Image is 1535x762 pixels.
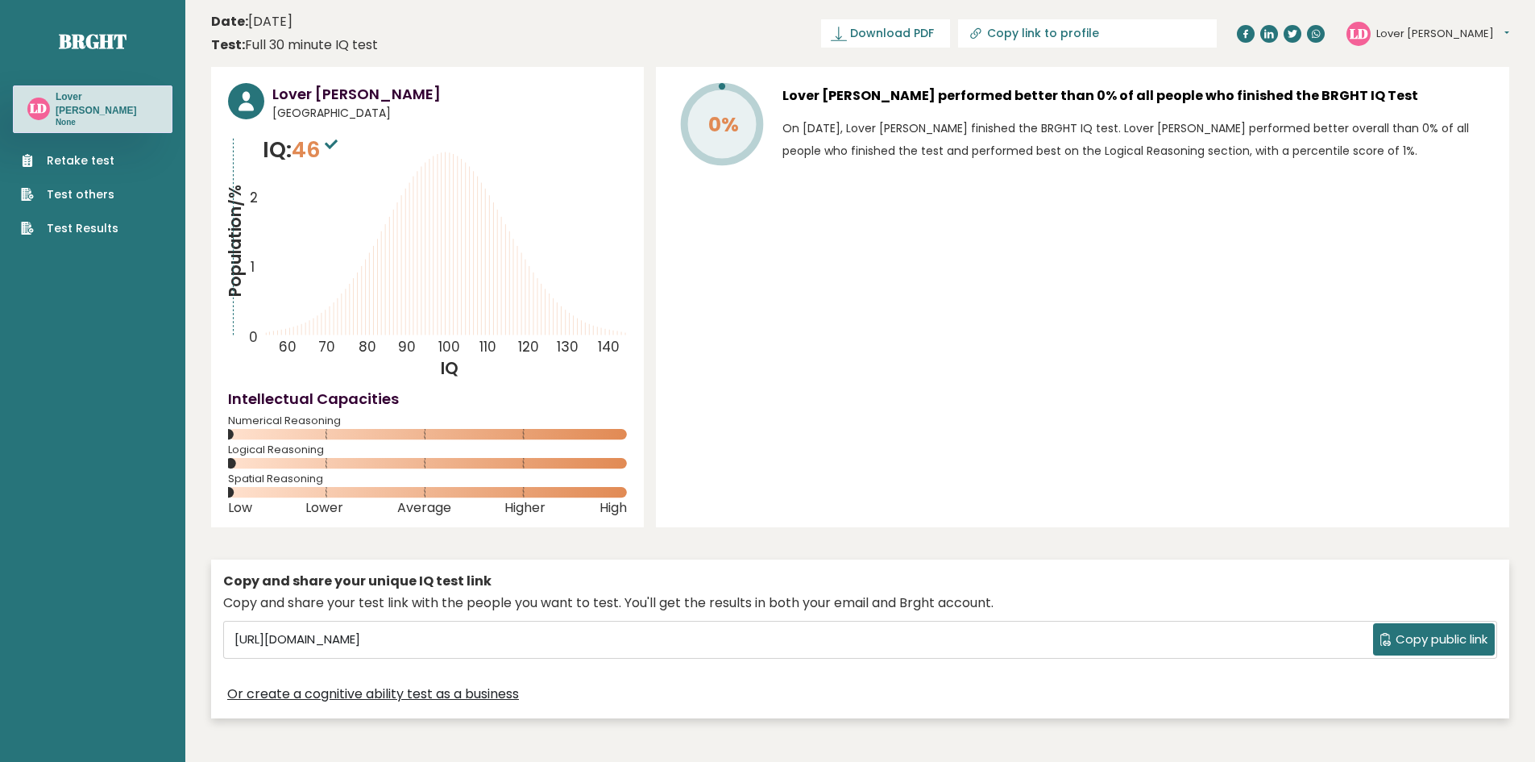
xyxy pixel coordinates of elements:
[211,12,292,31] time: [DATE]
[30,100,47,118] text: LD
[263,134,342,166] p: IQ:
[211,35,378,55] div: Full 30 minute IQ test
[598,337,620,356] tspan: 140
[708,110,739,139] tspan: 0%
[782,117,1492,162] p: On [DATE], Lover [PERSON_NAME] finished the BRGHT IQ test. Lover [PERSON_NAME] performed better o...
[223,593,1497,613] div: Copy and share your test link with the people you want to test. You'll get the results in both yo...
[442,357,459,380] tspan: IQ
[305,505,343,511] span: Lower
[850,25,934,42] span: Download PDF
[21,220,118,237] a: Test Results
[272,83,627,105] h3: Lover [PERSON_NAME]
[397,505,451,511] span: Average
[21,186,118,203] a: Test others
[228,388,627,410] h4: Intellectual Capacities
[251,257,255,277] tspan: 1
[398,337,416,356] tspan: 90
[227,685,519,704] a: Or create a cognitive ability test as a business
[223,572,1497,591] div: Copy and share your unique IQ test link
[279,337,297,356] tspan: 60
[504,505,546,511] span: Higher
[318,337,335,356] tspan: 70
[56,90,158,117] h3: Lover [PERSON_NAME]
[228,476,627,482] span: Spatial Reasoning
[228,505,252,511] span: Low
[821,19,950,48] a: Download PDF
[272,105,627,122] span: [GEOGRAPHIC_DATA]
[782,83,1492,109] h3: Lover [PERSON_NAME] performed better than 0% of all people who finished the BRGHT IQ Test
[224,185,247,298] tspan: Population/%
[21,152,118,169] a: Retake test
[359,337,376,356] tspan: 80
[518,337,539,356] tspan: 120
[1396,631,1487,649] span: Copy public link
[599,505,627,511] span: High
[479,337,496,356] tspan: 110
[250,189,258,208] tspan: 2
[211,12,248,31] b: Date:
[211,35,245,54] b: Test:
[59,28,127,54] a: Brght
[1373,623,1495,656] button: Copy public link
[56,117,158,128] p: None
[228,418,627,424] span: Numerical Reasoning
[1350,23,1368,42] text: LD
[292,135,342,164] span: 46
[438,337,460,356] tspan: 100
[249,327,258,347] tspan: 0
[558,337,579,356] tspan: 130
[1376,26,1509,42] button: Lover [PERSON_NAME]
[228,447,627,453] span: Logical Reasoning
